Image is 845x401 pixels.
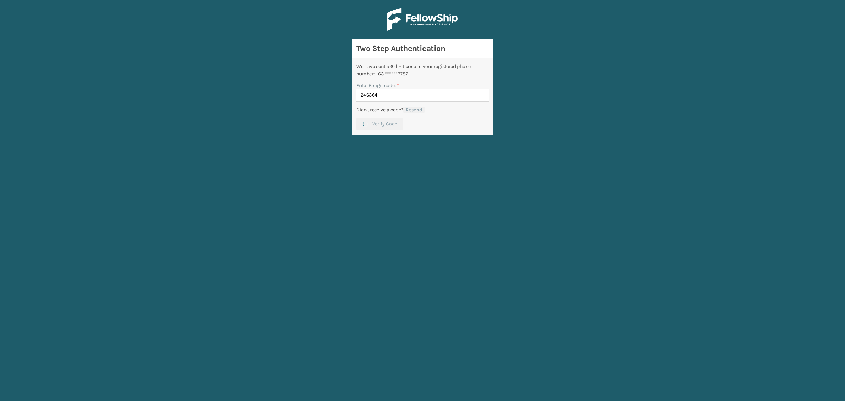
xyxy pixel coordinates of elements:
label: Enter 6 digit code: [356,82,399,89]
img: Logo [387,8,458,31]
button: Resend [403,107,425,113]
div: We have sent a 6 digit code to your registered phone number: +63 ******3757 [356,63,489,78]
button: Verify Code [356,118,403,130]
p: Didn't receive a code? [356,106,403,113]
h3: Two Step Authentication [356,43,489,54]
